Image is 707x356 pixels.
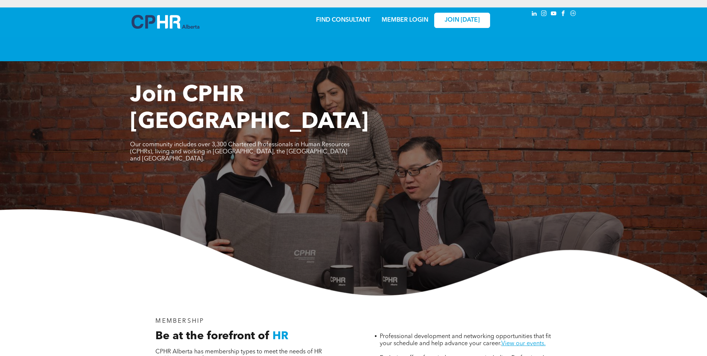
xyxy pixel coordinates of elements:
a: youtube [550,9,558,19]
span: Our community includes over 3,300 Chartered Professionals in Human Resources (CPHRs), living and ... [130,142,350,162]
a: instagram [540,9,548,19]
span: Join CPHR [GEOGRAPHIC_DATA] [130,84,369,134]
a: View our events. [501,341,546,347]
a: Social network [569,9,577,19]
span: JOIN [DATE] [445,17,480,24]
a: FIND CONSULTANT [316,17,370,23]
a: JOIN [DATE] [434,13,490,28]
span: Professional development and networking opportunities that fit your schedule and help advance you... [380,334,551,347]
a: facebook [559,9,568,19]
span: Be at the forefront of [155,331,269,342]
a: linkedin [530,9,539,19]
span: HR [272,331,288,342]
img: A blue and white logo for cp alberta [132,15,199,29]
a: MEMBER LOGIN [382,17,428,23]
span: MEMBERSHIP [155,318,204,324]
